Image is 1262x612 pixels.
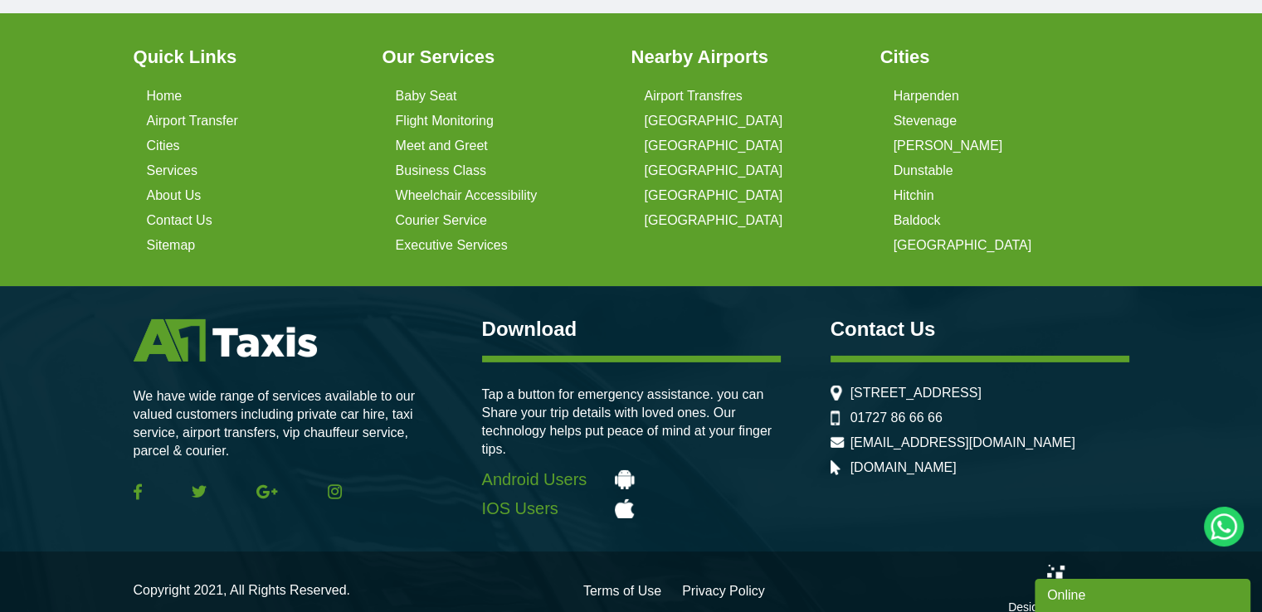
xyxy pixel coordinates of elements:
[894,238,1032,253] a: [GEOGRAPHIC_DATA]
[831,319,1129,339] h3: Contact Us
[147,138,180,153] a: Cities
[147,213,212,228] a: Contact Us
[894,114,957,129] a: Stevenage
[1035,576,1254,612] iframe: chat widget
[682,585,765,598] a: Privacy Policy
[894,213,941,228] a: Baldock
[645,188,783,203] a: [GEOGRAPHIC_DATA]
[134,483,142,500] img: Facebook
[850,435,1075,450] a: [EMAIL_ADDRESS][DOMAIN_NAME]
[396,188,538,203] a: Wheelchair Accessibility
[631,46,860,68] h3: Nearby Airports
[482,319,781,339] h3: Download
[850,460,957,475] a: [DOMAIN_NAME]
[482,499,781,518] a: IOS Users
[134,319,317,362] img: A1 Taxis St Albans
[147,114,238,129] a: Airport Transfer
[134,46,363,68] h3: Quick Links
[396,114,494,129] a: Flight Monitoring
[831,386,1129,401] li: [STREET_ADDRESS]
[894,138,1003,153] a: [PERSON_NAME]
[328,484,342,499] img: Instagram
[850,410,943,425] a: 01727 86 66 66
[134,581,350,600] p: Copyright 2021, All Rights Reserved.
[147,238,196,253] a: Sitemap
[894,163,953,178] a: Dunstable
[147,188,202,203] a: About Us
[382,46,612,68] h3: Our Services
[192,485,207,498] img: Twitter
[645,114,783,129] a: [GEOGRAPHIC_DATA]
[396,238,508,253] a: Executive Services
[147,163,197,178] a: Services
[645,213,783,228] a: [GEOGRAPHIC_DATA]
[147,89,183,104] a: Home
[396,138,488,153] a: Meet and Greet
[894,188,934,203] a: Hitchin
[482,386,781,459] p: Tap a button for emergency assistance. you can Share your trip details with loved ones. Our techn...
[583,585,661,598] a: Terms of Use
[894,89,959,104] a: Harpenden
[482,470,781,489] a: Android Users
[134,387,432,460] p: We have wide range of services available to our valued customers including private car hire, taxi...
[645,89,743,104] a: Airport Transfres
[1047,565,1128,598] img: Wiz Digital
[880,46,1109,68] h3: Cities
[396,89,457,104] a: Baby Seat
[645,138,783,153] a: [GEOGRAPHIC_DATA]
[396,213,487,228] a: Courier Service
[396,163,486,178] a: Business Class
[645,163,783,178] a: [GEOGRAPHIC_DATA]
[256,484,278,499] img: Google Plus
